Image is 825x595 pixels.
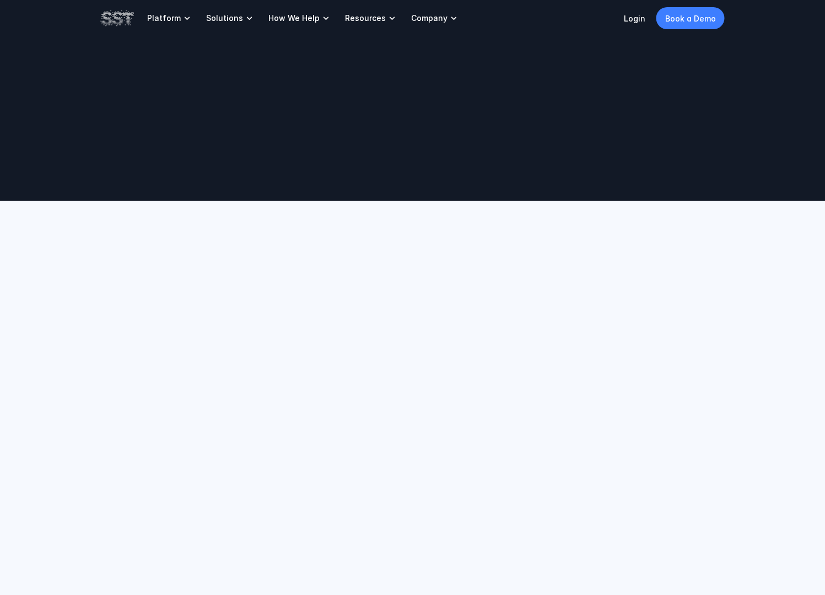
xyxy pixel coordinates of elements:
[624,14,645,23] a: Login
[101,9,134,28] img: SST logo
[345,13,386,23] p: Resources
[147,13,181,23] p: Platform
[665,13,716,24] p: Book a Demo
[268,13,320,23] p: How We Help
[656,7,725,29] a: Book a Demo
[206,13,243,23] p: Solutions
[411,13,447,23] p: Company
